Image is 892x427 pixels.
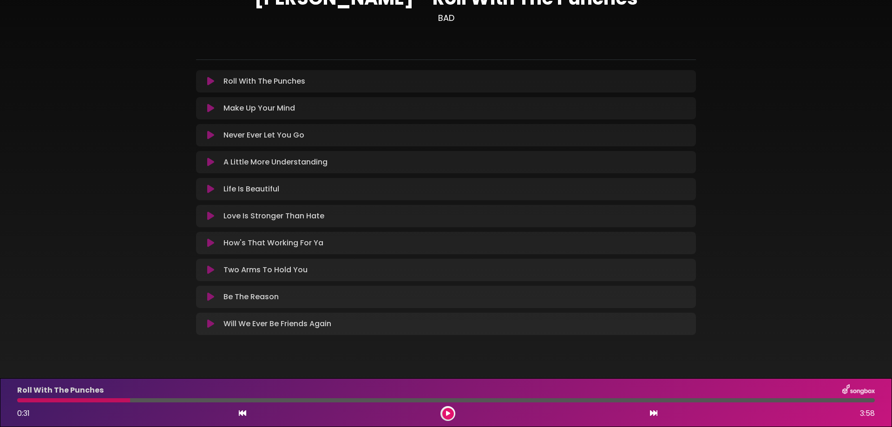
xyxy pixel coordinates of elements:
[223,184,279,195] p: Life Is Beautiful
[223,210,324,222] p: Love Is Stronger Than Hate
[223,76,305,87] p: Roll With The Punches
[223,318,331,329] p: Will We Ever Be Friends Again
[223,157,328,168] p: A Little More Understanding
[223,264,308,276] p: Two Arms To Hold You
[223,130,304,141] p: Never Ever Let You Go
[223,291,279,302] p: Be The Reason
[223,103,295,114] p: Make Up Your Mind
[196,13,696,23] h3: BAD
[223,237,323,249] p: How's That Working For Ya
